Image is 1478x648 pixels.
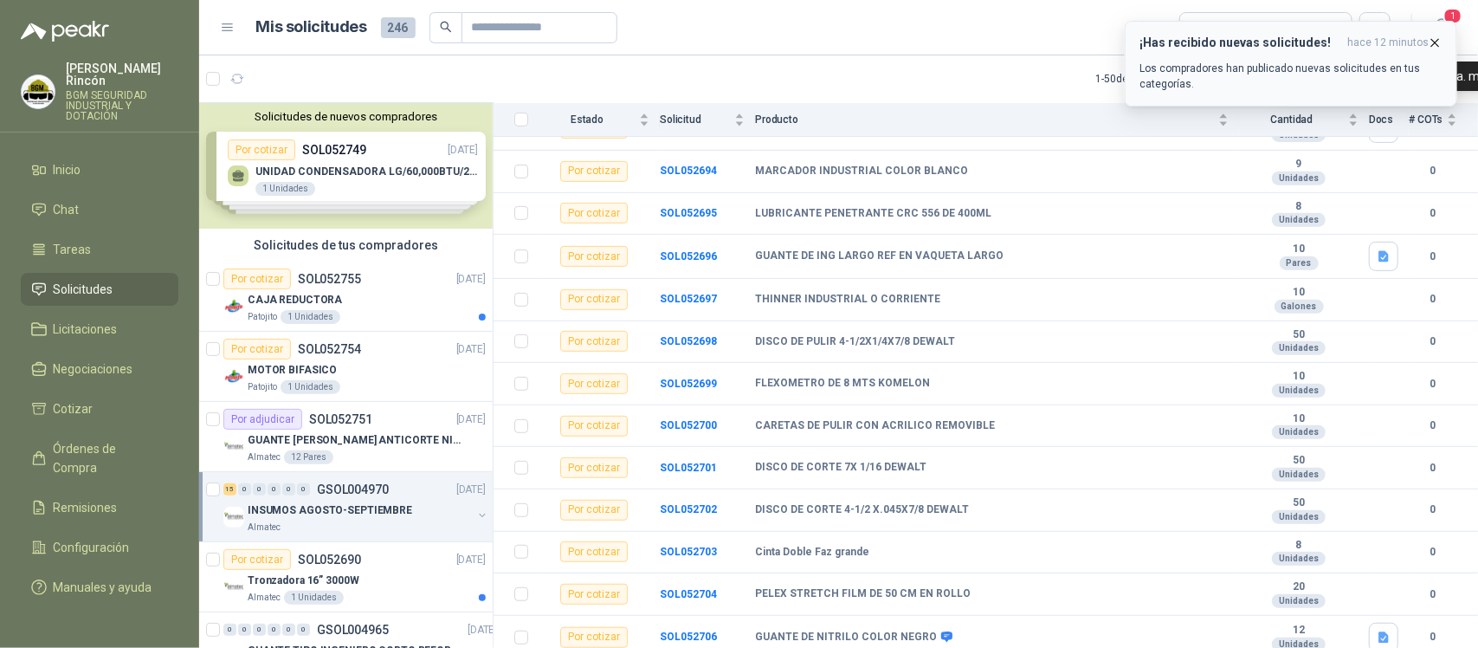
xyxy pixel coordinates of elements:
[238,624,251,636] div: 0
[223,479,489,535] a: 15 0 0 0 0 0 GSOL004970[DATE] Company LogoINSUMOS AGOSTO-SEPTIEMBREAlmatec
[456,341,486,358] p: [DATE]
[248,380,277,394] p: Patojito
[1239,200,1359,214] b: 8
[54,360,133,379] span: Negociaciones
[268,483,281,496] div: 0
[1347,36,1429,50] span: hace 12 minutos
[1409,163,1457,179] b: 0
[660,165,717,177] a: SOL052694
[560,500,628,521] div: Por cotizar
[268,624,281,636] div: 0
[248,591,281,605] p: Almatec
[223,269,291,289] div: Por cotizar
[660,207,717,219] a: SOL052695
[660,378,717,390] a: SOL052699
[253,624,266,636] div: 0
[660,588,717,600] a: SOL052704
[22,75,55,108] img: Company Logo
[560,246,628,267] div: Por cotizar
[223,549,291,570] div: Por cotizar
[1409,544,1457,561] b: 0
[1191,18,1227,37] div: Todas
[560,627,628,648] div: Por cotizar
[755,293,940,307] b: THINNER INDUSTRIAL O CORRIENTE
[1239,286,1359,300] b: 10
[660,546,717,558] b: SOL052703
[755,631,937,645] b: GUANTE DE NITRILO COLOR NEGRO
[560,416,628,437] div: Por cotizar
[1272,510,1326,524] div: Unidades
[199,332,493,402] a: Por cotizarSOL052754[DATE] Company LogoMOTOR BIFASICOPatojito1 Unidades
[755,419,995,433] b: CARETAS DE PULIR CON ACRILICO REMOVIBLE
[755,207,991,221] b: LUBRICANTE PENETRANTE CRC 556 DE 400ML
[248,432,463,449] p: GUANTE [PERSON_NAME] ANTICORTE NIV 5 TALLA L
[755,377,930,391] b: FLEXOMETRO DE 8 MTS KOMELON
[1095,65,1202,93] div: 1 - 50 de 192
[223,624,236,636] div: 0
[539,103,660,137] th: Estado
[1443,8,1462,24] span: 1
[560,541,628,562] div: Por cotizar
[560,457,628,478] div: Por cotizar
[199,262,493,332] a: Por cotizarSOL052755[DATE] Company LogoCAJA REDUCTORAPatojito1 Unidades
[248,362,337,379] p: MOTOR BIFASICO
[1409,629,1457,645] b: 0
[539,113,636,126] span: Estado
[755,503,969,517] b: DISCO DE CORTE 4-1/2 X.045X7/8 DEWALT
[282,483,295,496] div: 0
[298,273,361,285] p: SOL052755
[21,531,178,564] a: Configuración
[1239,454,1359,468] b: 50
[206,110,486,123] button: Solicitudes de nuevos compradores
[660,419,717,431] b: SOL052700
[1272,384,1326,398] div: Unidades
[755,165,968,178] b: MARCADOR INDUSTRIAL COLOR BLANCO
[560,161,628,182] div: Por cotizar
[309,413,372,425] p: SOL052751
[660,113,731,126] span: Solicitud
[660,462,717,474] b: SOL052701
[660,503,717,515] a: SOL052702
[223,437,244,457] img: Company Logo
[21,432,178,484] a: Órdenes de Compra
[317,483,389,496] p: GSOL004970
[660,250,717,262] b: SOL052696
[21,353,178,386] a: Negociaciones
[1409,502,1457,518] b: 0
[660,293,717,305] b: SOL052697
[1272,213,1326,227] div: Unidades
[1272,341,1326,355] div: Unidades
[54,240,92,259] span: Tareas
[1409,249,1457,265] b: 0
[1426,12,1457,43] button: 1
[560,584,628,605] div: Por cotizar
[1239,580,1359,594] b: 20
[468,622,497,638] p: [DATE]
[1125,21,1457,107] button: ¡Has recibido nuevas solicitudes!hace 12 minutos Los compradores han publicado nuevas solicitudes...
[238,483,251,496] div: 0
[1409,334,1457,350] b: 0
[223,507,244,528] img: Company Logo
[1239,328,1359,342] b: 50
[54,280,113,299] span: Solicitudes
[248,573,359,589] p: Tronzadora 16” 3000W
[1239,370,1359,384] b: 10
[1409,376,1457,392] b: 0
[297,483,310,496] div: 0
[281,380,340,394] div: 1 Unidades
[381,17,416,38] span: 246
[298,554,361,566] p: SOL052690
[54,320,118,339] span: Licitaciones
[755,587,971,601] b: PELEX STRETCH FILM DE 50 CM EN ROLLO
[223,339,291,360] div: Por cotizar
[1239,496,1359,510] b: 50
[54,498,118,517] span: Remisiones
[1272,468,1326,482] div: Unidades
[1139,61,1443,92] p: Los compradores han publicado nuevas solicitudes en tus categorías.
[755,113,1215,126] span: Producto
